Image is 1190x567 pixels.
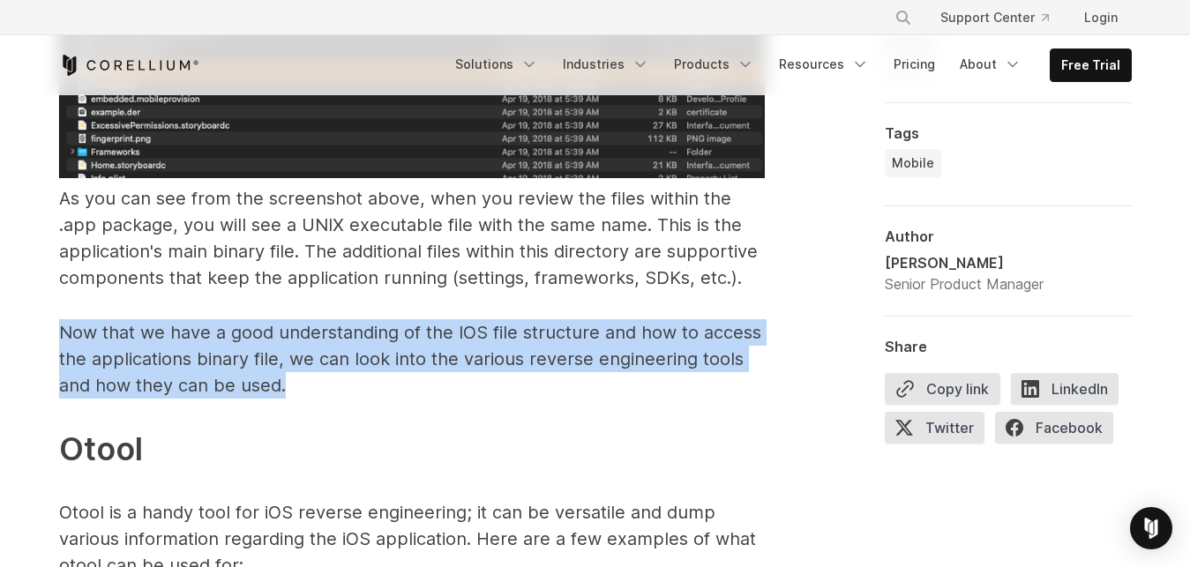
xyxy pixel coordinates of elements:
[885,124,1132,142] div: Tags
[885,412,984,444] span: Twitter
[663,48,765,80] a: Products
[1070,2,1132,34] a: Login
[892,154,934,172] span: Mobile
[445,48,549,80] a: Solutions
[883,48,946,80] a: Pricing
[768,48,879,80] a: Resources
[995,412,1124,451] a: Facebook
[1130,507,1172,549] div: Open Intercom Messenger
[1011,373,1129,412] a: LinkedIn
[949,48,1032,80] a: About
[885,273,1044,295] div: Senior Product Manager
[552,48,660,80] a: Industries
[885,252,1044,273] div: [PERSON_NAME]
[995,412,1113,444] span: Facebook
[885,338,1132,355] div: Share
[1051,49,1131,81] a: Free Trial
[885,412,995,451] a: Twitter
[873,2,1132,34] div: Navigation Menu
[59,55,199,76] a: Corellium Home
[885,228,1132,245] div: Author
[885,149,941,177] a: Mobile
[59,188,758,288] span: As you can see from the screenshot above, when you review the files within the .app package, you ...
[1011,373,1119,405] span: LinkedIn
[926,2,1063,34] a: Support Center
[887,2,919,34] button: Search
[59,429,143,468] span: Otool
[445,48,1132,82] div: Navigation Menu
[885,373,1000,405] button: Copy link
